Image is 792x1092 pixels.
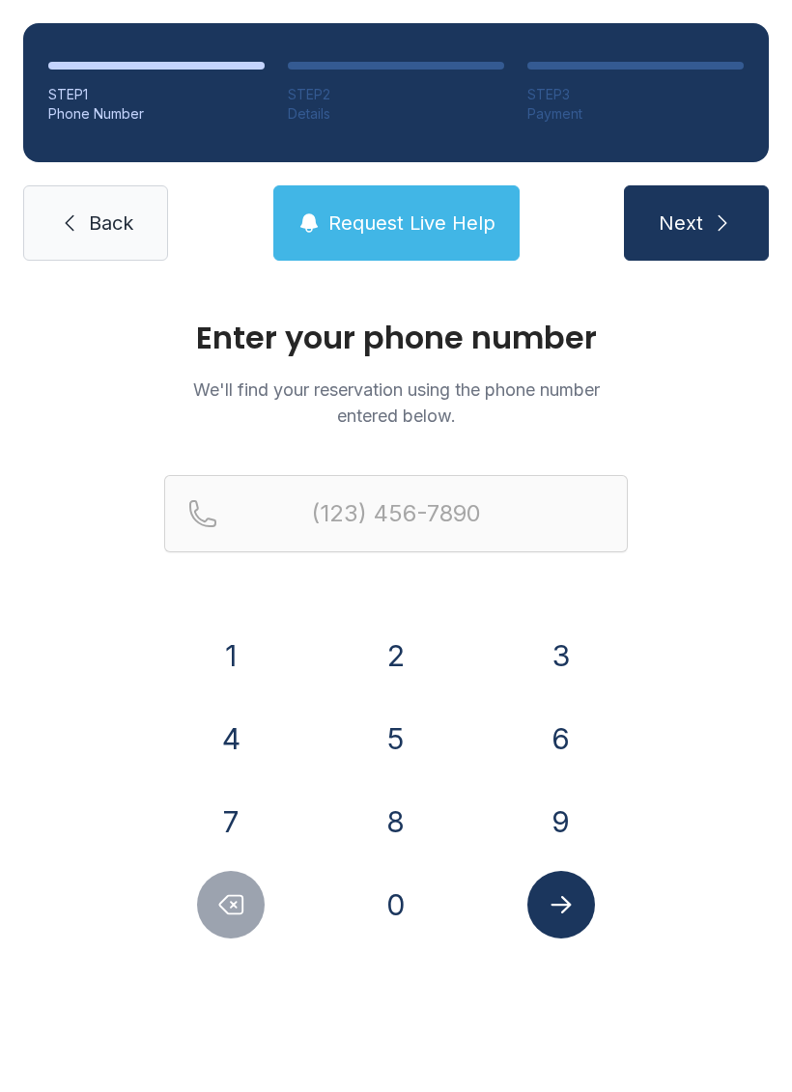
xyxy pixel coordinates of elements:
[362,622,430,689] button: 2
[527,85,744,104] div: STEP 3
[527,788,595,855] button: 9
[362,788,430,855] button: 8
[288,104,504,124] div: Details
[197,788,265,855] button: 7
[362,705,430,772] button: 5
[527,871,595,938] button: Submit lookup form
[527,705,595,772] button: 6
[48,85,265,104] div: STEP 1
[328,210,495,237] span: Request Live Help
[197,622,265,689] button: 1
[527,622,595,689] button: 3
[362,871,430,938] button: 0
[659,210,703,237] span: Next
[164,475,628,552] input: Reservation phone number
[527,104,744,124] div: Payment
[48,104,265,124] div: Phone Number
[197,705,265,772] button: 4
[197,871,265,938] button: Delete number
[288,85,504,104] div: STEP 2
[164,377,628,429] p: We'll find your reservation using the phone number entered below.
[89,210,133,237] span: Back
[164,322,628,353] h1: Enter your phone number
